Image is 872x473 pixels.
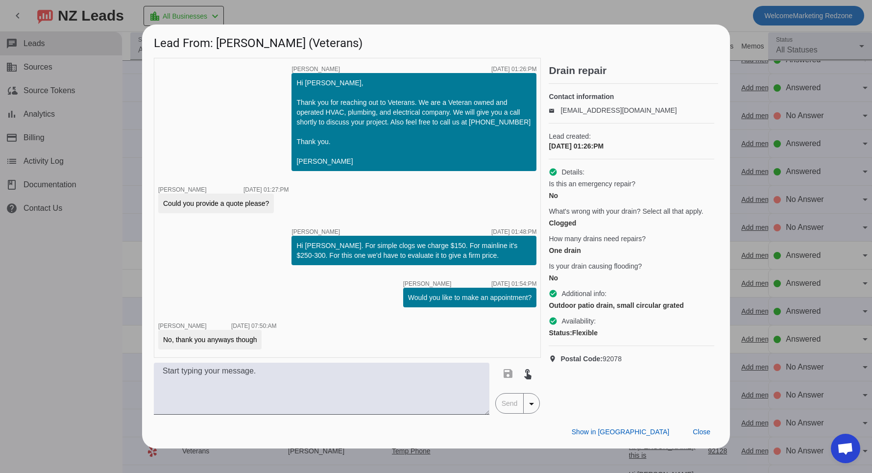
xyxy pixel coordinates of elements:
[403,281,452,287] span: [PERSON_NAME]
[163,335,257,345] div: No, thank you anyways though
[560,355,603,363] strong: Postal Code:
[549,206,703,216] span: What's wrong with your drain? Select all that apply.
[549,273,714,283] div: No
[491,229,536,235] div: [DATE] 01:48:PM
[560,106,677,114] a: [EMAIL_ADDRESS][DOMAIN_NAME]
[408,293,532,302] div: Would you like to make an appointment?
[831,434,860,463] div: Open chat
[549,191,714,200] div: No
[561,289,606,299] span: Additional info:
[560,354,622,364] span: 92078
[291,229,340,235] span: [PERSON_NAME]
[549,289,557,298] mat-icon: check_circle
[549,329,572,337] strong: Status:
[549,246,714,255] div: One drain
[549,234,646,244] span: How many drains need repairs?
[549,168,557,176] mat-icon: check_circle
[231,323,276,329] div: [DATE] 07:50:AM
[549,179,635,189] span: Is this an emergency repair?
[296,241,532,260] div: Hi [PERSON_NAME]. For simple clogs we charge $150. For mainline it's $250-300. For this one we'd ...
[572,428,669,436] span: Show in [GEOGRAPHIC_DATA]
[549,66,718,75] h2: Drain repair
[163,199,269,208] div: Could you provide a quote please?
[549,141,714,151] div: [DATE] 01:26:PM
[491,66,536,72] div: [DATE] 01:26:PM
[243,187,289,193] div: [DATE] 01:27:PM
[561,167,584,177] span: Details:
[549,218,714,228] div: Clogged
[549,328,714,338] div: Flexible
[685,423,718,441] button: Close
[561,316,596,326] span: Availability:
[296,78,532,166] div: Hi [PERSON_NAME], Thank you for reaching out to Veterans. We are a Veteran owned and operated HVA...
[158,186,207,193] span: [PERSON_NAME]
[549,317,557,325] mat-icon: check_circle
[549,108,560,113] mat-icon: email
[549,131,714,141] span: Lead created:
[549,355,560,363] mat-icon: location_on
[291,66,340,72] span: [PERSON_NAME]
[142,25,730,57] h1: Lead From: [PERSON_NAME] (Veterans)
[549,261,642,271] span: Is your drain causing flooding?
[522,368,533,379] mat-icon: touch_app
[491,281,536,287] div: [DATE] 01:54:PM
[526,398,537,410] mat-icon: arrow_drop_down
[693,428,710,436] span: Close
[158,323,207,329] span: [PERSON_NAME]
[549,300,714,310] div: Outdoor patio drain, small circular grated
[549,92,714,101] h4: Contact information
[564,423,677,441] button: Show in [GEOGRAPHIC_DATA]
